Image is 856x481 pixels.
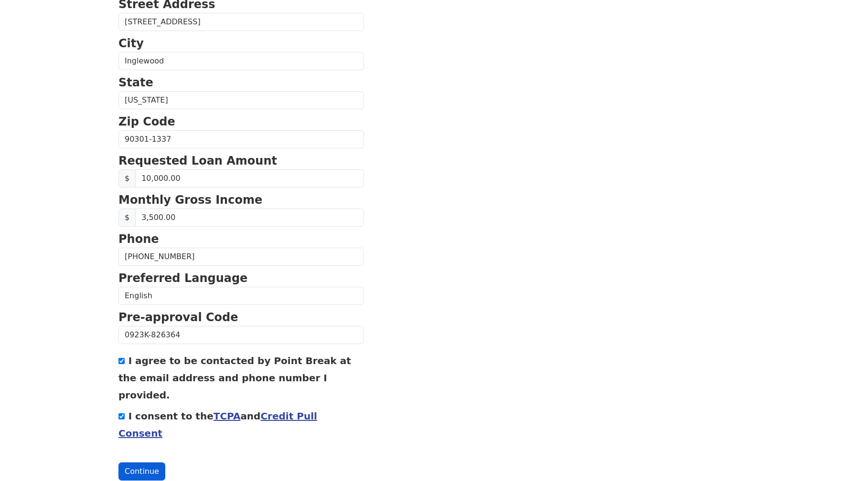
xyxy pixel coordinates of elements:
[118,13,364,31] input: Street Address
[118,311,238,324] strong: Pre-approval Code
[214,410,241,422] a: TCPA
[118,130,364,148] input: Zip Code
[118,76,153,89] strong: State
[118,232,159,246] strong: Phone
[135,209,364,227] input: Monthly Gross Income
[118,410,317,439] label: I consent to the and
[118,52,364,70] input: City
[135,169,364,188] input: Requested Loan Amount
[118,462,165,481] button: Continue
[118,154,277,167] strong: Requested Loan Amount
[118,37,144,50] strong: City
[118,209,136,227] span: $
[118,272,247,285] strong: Preferred Language
[118,248,364,266] input: Phone
[118,410,317,439] a: Credit Pull Consent
[118,115,175,128] strong: Zip Code
[118,191,364,209] p: Monthly Gross Income
[118,169,136,188] span: $
[118,355,351,401] label: I agree to be contacted by Point Break at the email address and phone number I provided.
[118,326,364,344] input: Pre-approval Code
